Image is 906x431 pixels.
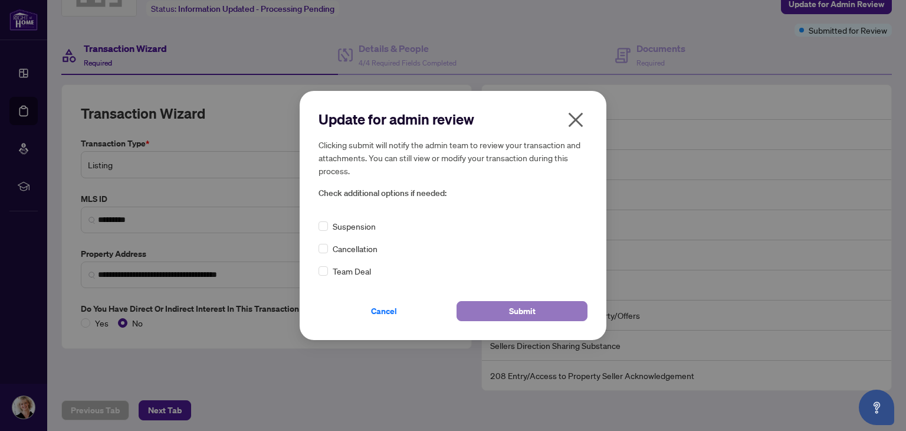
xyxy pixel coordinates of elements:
span: Check additional options if needed: [319,187,587,200]
span: Team Deal [333,265,371,277]
button: Open asap [859,390,894,425]
h5: Clicking submit will notify the admin team to review your transaction and attachments. You can st... [319,138,587,177]
span: Suspension [333,220,376,233]
span: Cancellation [333,242,377,255]
h2: Update for admin review [319,110,587,129]
span: Cancel [371,302,397,321]
span: close [566,110,585,129]
button: Submit [457,301,587,321]
button: Cancel [319,301,449,321]
span: Submit [509,302,536,321]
